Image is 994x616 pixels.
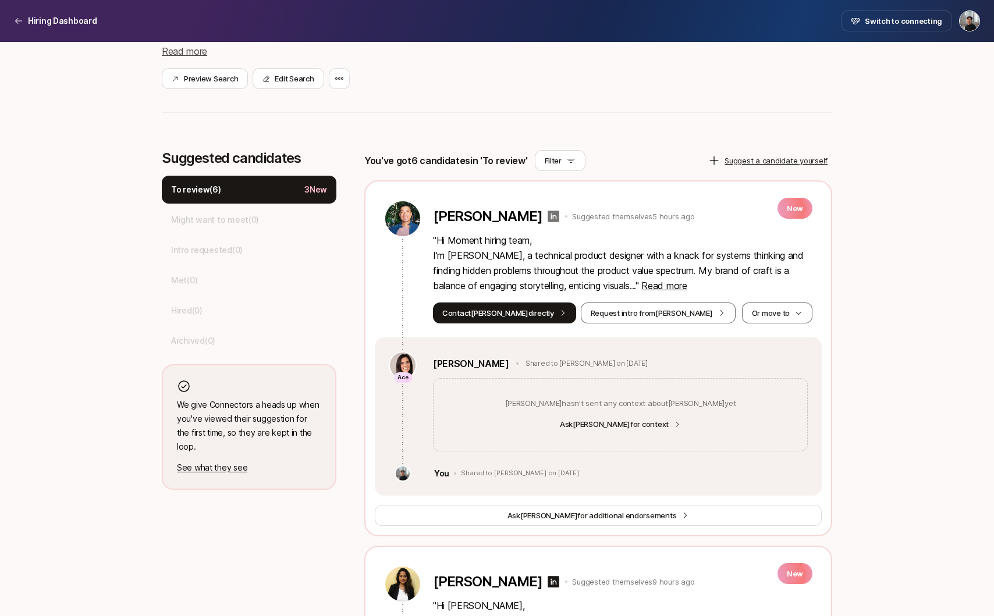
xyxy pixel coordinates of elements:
p: " Hi Moment hiring team, I'm [PERSON_NAME], a technical product designer with a knack for systems... [433,233,812,293]
a: [PERSON_NAME] [433,356,509,371]
span: Ask for additional endorsements [507,510,677,521]
span: [PERSON_NAME] [520,511,578,520]
p: To review ( 6 ) [171,183,221,197]
p: [PERSON_NAME] [433,574,542,590]
button: Ask[PERSON_NAME]for additional endorsements [375,505,822,526]
button: Request intro from[PERSON_NAME] [581,302,736,323]
button: Billy Tseng [959,10,980,31]
p: [PERSON_NAME] [433,208,542,225]
button: Preview Search [162,68,248,89]
p: [PERSON_NAME] hasn't sent any context about [PERSON_NAME] yet [505,397,736,409]
button: Or move to [742,302,812,323]
p: Met ( 0 ) [171,273,197,287]
p: Suggested themselves 9 hours ago [572,576,694,587]
img: 663c1892_aca5_46a9_b91a_f96ab784ba96.jpg [385,567,420,601]
p: You [434,467,449,480]
p: New [778,563,812,584]
p: Hiring Dashboard [28,14,97,28]
p: You've got 6 candidates in 'To review' [364,153,528,168]
p: Suggested candidates [162,150,336,166]
p: 3 New [304,183,327,197]
span: Switch to connecting [865,15,942,27]
button: Contact[PERSON_NAME]directly [433,302,576,323]
p: Might want to meet ( 0 ) [171,213,259,227]
button: Filter [535,150,585,171]
p: Suggested themselves 5 hours ago [572,211,694,222]
img: 71d7b91d_d7cb_43b4_a7ea_a9b2f2cc6e03.jpg [390,352,416,378]
span: Read more [162,45,207,57]
button: Edit Search [253,68,324,89]
p: See what they see [177,461,321,475]
span: Read more [641,280,687,291]
img: 5ee02158_d998_45ac_a18f_8478d72be423.jpg [385,201,420,236]
p: Archived ( 0 ) [171,334,215,348]
p: Shared to [PERSON_NAME] on [DATE] [461,469,578,478]
button: Ask[PERSON_NAME]for context [553,416,688,432]
p: Shared to [PERSON_NAME] on [DATE] [526,358,648,369]
p: We give Connectors a heads up when you've viewed their suggestion for the first time, so they are... [177,398,321,454]
img: Billy Tseng [960,11,979,31]
p: Hired ( 0 ) [171,304,203,318]
p: New [778,198,812,219]
button: Switch to connecting [841,10,952,31]
img: 48213564_d349_4c7a_bc3f_3e31999807fd.jfif [396,467,410,480]
p: Intro requested ( 0 ) [171,243,243,257]
p: Ace [397,373,409,383]
p: Suggest a candidate yourself [725,155,828,166]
